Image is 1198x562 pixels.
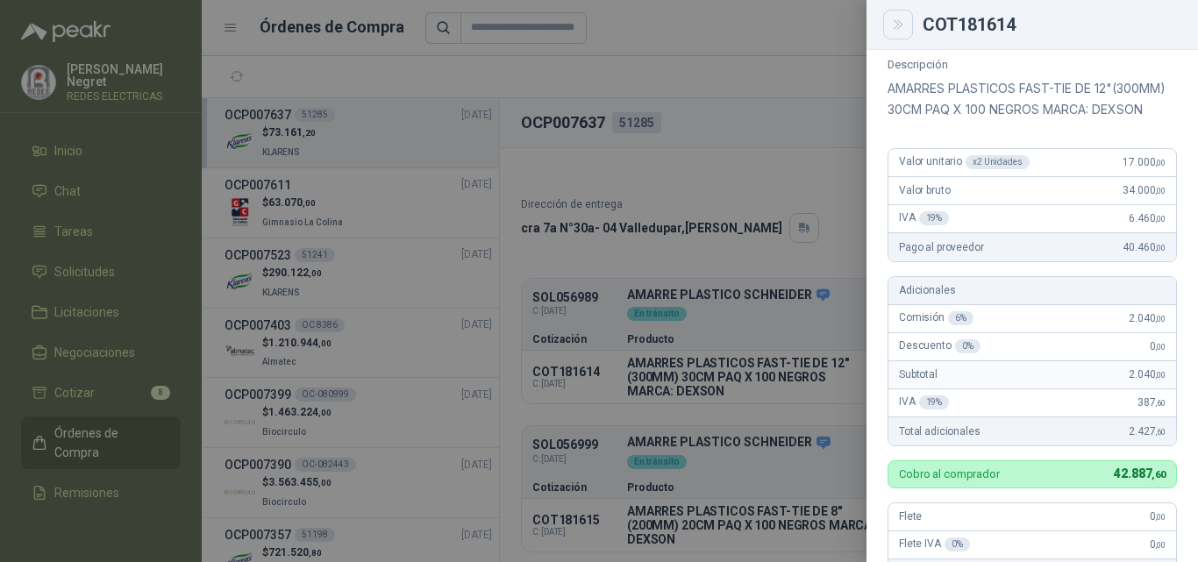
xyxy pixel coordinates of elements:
[888,277,1176,305] div: Adicionales
[923,16,1177,33] div: COT181614
[1155,370,1166,380] span: ,00
[1155,158,1166,167] span: ,00
[899,395,949,409] span: IVA
[1155,398,1166,408] span: ,60
[948,311,973,325] div: 6 %
[1114,466,1166,480] span: 42.887
[899,468,1000,480] p: Cobro al comprador
[1155,342,1166,352] span: ,00
[919,211,950,225] div: 19 %
[1123,156,1166,168] span: 17.000
[1123,241,1166,253] span: 40.460
[1150,340,1166,352] span: 0
[899,241,984,253] span: Pago al proveedor
[955,339,981,353] div: 0 %
[919,395,950,409] div: 19 %
[1155,427,1166,437] span: ,60
[1129,425,1166,438] span: 2.427
[1155,214,1166,224] span: ,00
[1129,312,1166,324] span: 2.040
[1137,396,1166,409] span: 387
[888,58,1177,71] p: Descripción
[1155,243,1166,253] span: ,00
[899,311,973,325] span: Comisión
[1152,469,1166,480] span: ,60
[1155,540,1166,550] span: ,00
[888,78,1177,120] p: AMARRES PLASTICOS FAST-TIE DE 12"(300MM) 30CM PAQ X 100 NEGROS MARCA: DEXSON
[1150,538,1166,551] span: 0
[1155,512,1166,522] span: ,00
[1129,368,1166,381] span: 2.040
[899,537,970,551] span: Flete IVA
[899,184,950,196] span: Valor bruto
[899,339,981,353] span: Descuento
[888,417,1176,445] div: Total adicionales
[945,537,970,551] div: 0 %
[966,155,1030,169] div: x 2 Unidades
[899,368,938,381] span: Subtotal
[899,211,949,225] span: IVA
[1129,212,1166,224] span: 6.460
[899,510,922,523] span: Flete
[1150,510,1166,523] span: 0
[888,14,909,35] button: Close
[899,155,1030,169] span: Valor unitario
[1155,186,1166,196] span: ,00
[1123,184,1166,196] span: 34.000
[1155,314,1166,324] span: ,00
